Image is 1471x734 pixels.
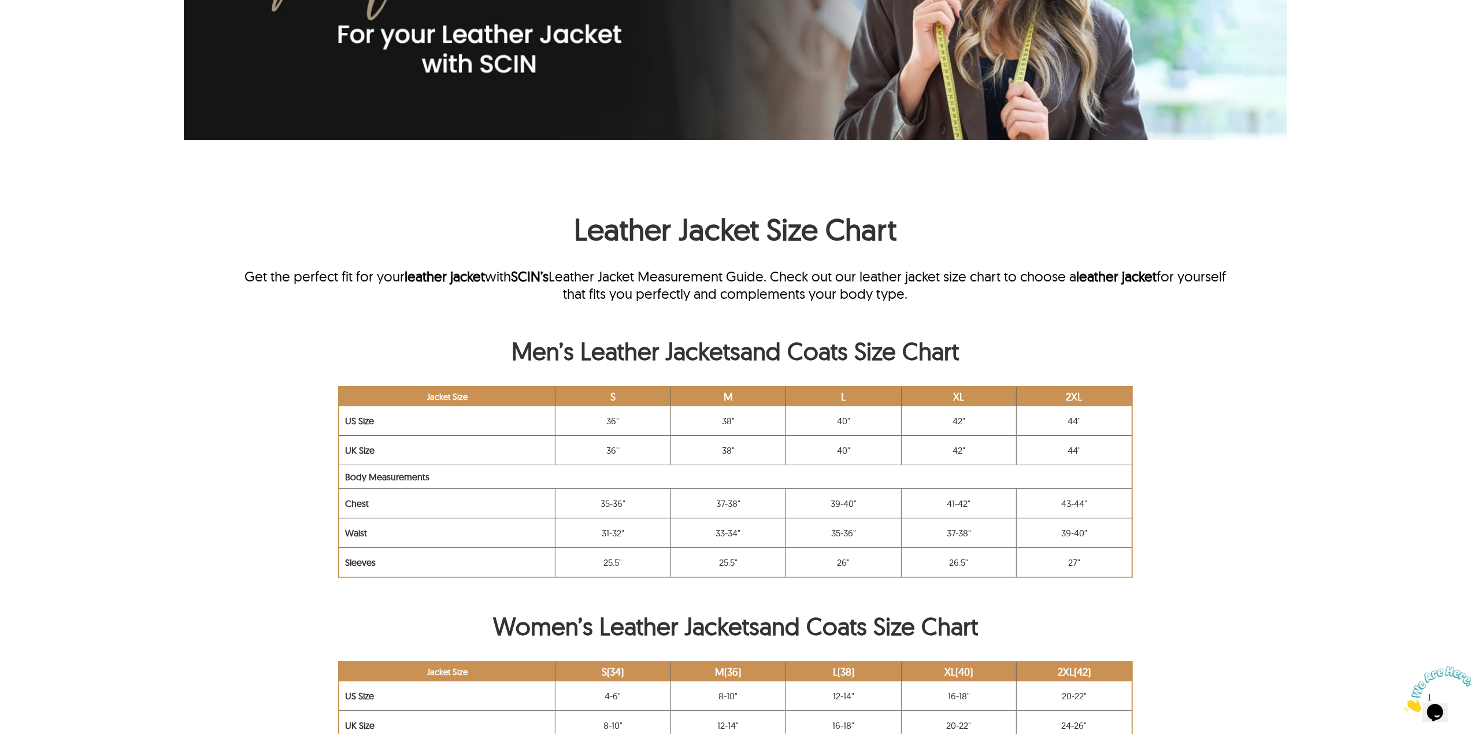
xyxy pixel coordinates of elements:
td: US Size [339,406,555,436]
a: SCIN’s [512,268,549,285]
td: 40" [786,406,902,436]
td: 4-6" [555,681,671,711]
h2: and Coats Size Chart [239,336,1232,372]
h2: and Coats Size Chart [239,611,1232,647]
span: 1 [5,5,9,14]
td: 44" [1017,435,1132,465]
th: S(34) [555,662,671,681]
th: L [786,387,902,406]
a: Men’s Leather Jackets [512,336,741,366]
td: 36" [555,406,671,436]
td: 44" [1017,406,1132,436]
td: 37-38" [670,488,786,518]
th: Jacket Size [339,387,555,406]
td: 8-10" [670,681,786,711]
th: S [555,387,671,406]
td: UK Size [339,435,555,465]
td: 16-18" [901,681,1017,711]
td: 41-42" [901,488,1017,518]
td: Chest [339,488,555,518]
td: Waist [339,518,555,547]
th: M(36) [670,662,786,681]
td: 39-40" [1017,518,1132,547]
td: 42" [901,406,1017,436]
td: 42" [901,435,1017,465]
th: 2XL [1017,387,1132,406]
th: M [670,387,786,406]
td: 26" [786,547,902,577]
td: US Size [339,681,555,711]
td: 35-36" [786,518,902,547]
a: leather jacket [1077,268,1157,285]
td: Body Measurements [339,465,1132,488]
td: 43-44" [1017,488,1132,518]
th: L(38) [786,662,902,681]
h1: Leather Jacket Size Chart [239,173,1232,254]
th: 2XL(42) [1017,662,1132,681]
iframe: chat widget [1399,662,1471,717]
td: 37-38" [901,518,1017,547]
td: 40" [786,435,902,465]
td: 12-14" [786,681,902,711]
td: 25.5" [555,547,671,577]
td: 38" [670,406,786,436]
th: Jacket Size [339,662,555,681]
img: Chat attention grabber [5,5,76,50]
td: 26.5" [901,547,1017,577]
th: XL [901,387,1017,406]
td: 25.5" [670,547,786,577]
th: XL(40) [901,662,1017,681]
td: Sleeves [339,547,555,577]
td: 35-36" [555,488,671,518]
div: Get the perfect fit for your with Leather Jacket Measurement Guide. Check out our leather jacket ... [239,268,1232,302]
td: 31-32" [555,518,671,547]
td: 20-22" [1017,681,1132,711]
td: 27" [1017,547,1132,577]
a: Women’s Leather Jackets [493,611,759,642]
td: 38" [670,435,786,465]
td: 36" [555,435,671,465]
td: 33-34" [670,518,786,547]
td: 39-40" [786,488,902,518]
a: leather jacket [405,268,486,285]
